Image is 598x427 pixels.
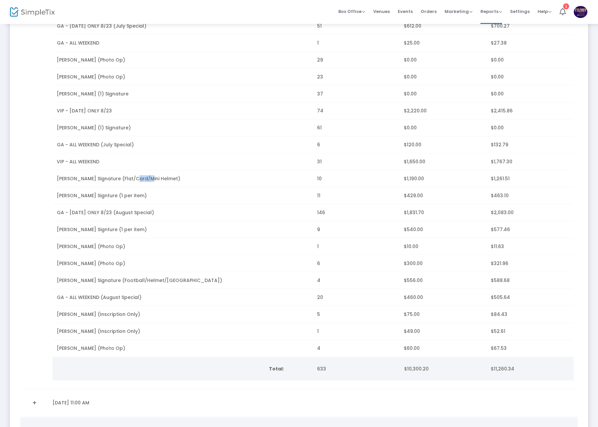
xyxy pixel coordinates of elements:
span: $2,220.00 [404,107,427,114]
span: $612.00 [404,23,421,29]
span: VIP - [DATE] ONLY 8/23 [57,107,112,114]
span: 1 [317,328,319,335]
span: GA - [DATE] ONLY 8/23 (August Special) [57,209,154,216]
span: $1,767.30 [491,158,512,165]
span: Venues [373,3,390,20]
span: [PERSON_NAME] (Photo Op) [57,345,125,352]
span: 61 [317,124,322,131]
span: 31 [317,158,322,165]
span: $540.00 [404,226,423,233]
span: 9 [317,226,320,233]
span: $321.96 [491,260,508,267]
span: GA - [DATE] ONLY 8/23 (July Special) [57,23,146,29]
b: Total: [269,365,284,372]
span: $429.00 [404,192,423,199]
span: 23 [317,73,323,80]
span: $460.00 [404,294,423,301]
span: $588.68 [491,277,510,284]
span: $0.00 [404,57,417,63]
span: $1,190.00 [404,175,424,182]
span: 6 [317,260,320,267]
span: 51 [317,23,322,29]
span: 29 [317,57,323,63]
span: $700.27 [491,23,510,29]
span: [PERSON_NAME] Signature (Flat/Card/Mini Helmet) [57,175,180,182]
span: GA - ALL WEEKEND [57,40,99,46]
span: 1 [317,40,319,46]
td: [DATE] 11:00 AM [48,389,313,417]
span: 4 [317,345,320,352]
span: $1,831.70 [404,209,424,216]
span: 20 [317,294,323,301]
span: [PERSON_NAME] (Photo Op) [57,260,125,267]
span: $0.00 [404,124,417,131]
span: [PERSON_NAME] (Photo Op) [57,73,125,80]
span: $2,415.86 [491,107,513,114]
span: Reports [480,8,502,15]
span: $11.63 [491,243,504,250]
span: $505.64 [491,294,510,301]
span: 1 [317,243,319,250]
span: $60.00 [404,345,420,352]
span: $0.00 [404,73,417,80]
span: $0.00 [491,124,504,131]
span: $2,083.00 [491,209,514,216]
span: 37 [317,90,323,97]
span: 4 [317,277,320,284]
span: [PERSON_NAME] (Inscription Only) [57,311,140,318]
div: 1 [563,3,569,9]
span: $27.38 [491,40,507,46]
span: $1,650.00 [404,158,425,165]
span: $577.46 [491,226,510,233]
span: [PERSON_NAME] Signature (Football/Helmet/[GEOGRAPHIC_DATA]) [57,277,222,284]
span: $10,300.20 [404,365,429,372]
span: $120.00 [404,141,421,148]
span: $84.43 [491,311,507,318]
span: 10 [317,175,322,182]
span: $300.00 [404,260,423,267]
span: $463.10 [491,192,509,199]
span: Help [538,8,552,15]
span: 6 [317,141,320,148]
span: $49.00 [404,328,420,335]
span: $52.61 [491,328,505,335]
span: GA - ALL WEEKEND (August Special) [57,294,141,301]
span: $0.00 [491,57,504,63]
span: [PERSON_NAME] (Photo Op) [57,57,125,63]
span: Marketing [445,8,472,15]
span: 146 [317,209,325,216]
span: $25.00 [404,40,420,46]
span: $1,261.51 [491,175,510,182]
span: $10.00 [404,243,418,250]
span: [PERSON_NAME] (Photo Op) [57,243,125,250]
span: 74 [317,107,323,114]
span: 11 [317,192,320,199]
span: $11,260.34 [491,365,514,372]
span: $132.79 [491,141,508,148]
span: [PERSON_NAME] Signture (1 per item) [57,226,147,233]
span: $556.00 [404,277,423,284]
span: $0.00 [491,73,504,80]
span: Events [398,3,413,20]
span: $0.00 [491,90,504,97]
span: Settings [510,3,530,20]
span: 633 [317,365,326,372]
a: Expand Details [24,397,44,408]
span: Orders [421,3,437,20]
span: [PERSON_NAME] Signture (1 per item) [57,192,147,199]
span: $0.00 [404,90,417,97]
span: $67.53 [491,345,507,352]
span: GA - ALL WEEKEND (July Special) [57,141,134,148]
span: VIP - ALL WEEKEND [57,158,99,165]
span: [PERSON_NAME] (Inscription Only) [57,328,140,335]
span: 5 [317,311,320,318]
span: $75.00 [404,311,420,318]
span: Box Office [338,8,365,15]
span: [PERSON_NAME] (1) Signature [57,90,128,97]
span: [PERSON_NAME] (1) Signature) [57,124,131,131]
